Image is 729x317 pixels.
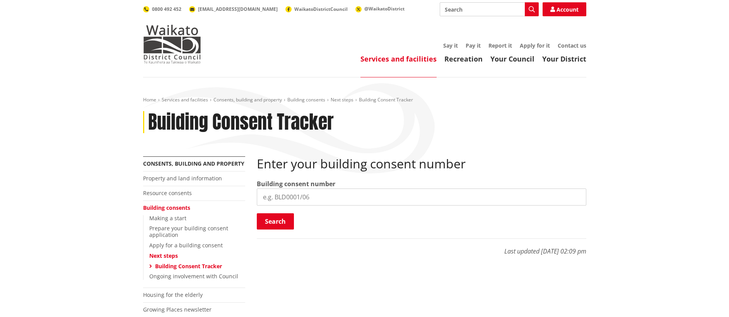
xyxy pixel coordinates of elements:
[466,42,481,49] a: Pay it
[143,97,586,103] nav: breadcrumb
[488,42,512,49] a: Report it
[355,5,405,12] a: @WaikatoDistrict
[152,6,181,12] span: 0800 492 452
[143,175,222,182] a: Property and land information
[444,54,483,63] a: Recreation
[257,213,294,230] button: Search
[364,5,405,12] span: @WaikatoDistrict
[257,188,586,206] input: e.g. BLD0001/06
[143,189,192,197] a: Resource consents
[490,54,534,63] a: Your Council
[542,54,586,63] a: Your District
[148,111,334,134] h1: Building Consent Tracker
[143,306,212,313] a: Growing Places newsletter
[359,96,413,103] span: Building Consent Tracker
[155,262,222,270] a: Building Consent Tracker
[198,6,278,12] span: [EMAIL_ADDRESS][DOMAIN_NAME]
[693,284,721,312] iframe: Messenger Launcher
[440,2,539,16] input: Search input
[143,160,244,167] a: Consents, building and property
[257,238,586,256] p: Last updated [DATE] 02:09 pm
[143,6,181,12] a: 0800 492 452
[257,156,586,171] h2: Enter your building consent number
[294,6,348,12] span: WaikatoDistrictCouncil
[149,242,223,249] a: Apply for a building consent
[143,96,156,103] a: Home
[543,2,586,16] a: Account
[149,272,238,280] a: Ongoing involvement with Council
[257,179,335,188] label: Building consent number
[360,54,437,63] a: Services and facilities
[149,214,186,222] a: Making a start
[520,42,550,49] a: Apply for it
[213,96,282,103] a: Consents, building and property
[189,6,278,12] a: [EMAIL_ADDRESS][DOMAIN_NAME]
[143,25,201,63] img: Waikato District Council - Te Kaunihera aa Takiwaa o Waikato
[558,42,586,49] a: Contact us
[143,204,190,211] a: Building consents
[149,224,228,238] a: Prepare your building consent application
[162,96,208,103] a: Services and facilities
[149,252,178,259] a: Next steps
[443,42,458,49] a: Say it
[287,96,325,103] a: Building consents
[143,291,203,298] a: Housing for the elderly
[285,6,348,12] a: WaikatoDistrictCouncil
[331,96,353,103] a: Next steps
